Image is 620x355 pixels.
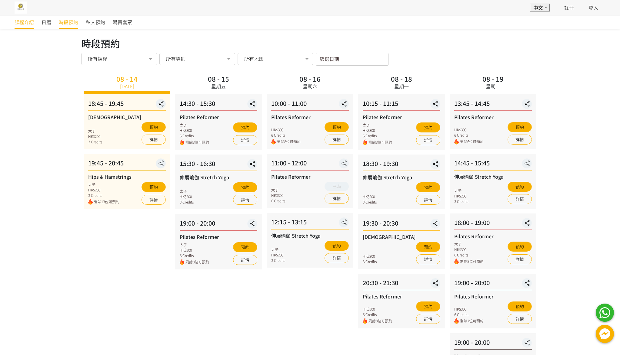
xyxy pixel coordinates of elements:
[588,4,598,11] a: 登入
[88,56,107,62] span: 所有課程
[363,259,377,264] div: 3 Credits
[113,15,132,29] a: 購買套票
[180,128,209,133] div: HK$300
[59,15,78,29] a: 時段預約
[88,158,166,171] div: 19:45 - 20:45
[368,318,392,324] span: 剩餘8位可預約
[271,139,276,145] img: fire.png
[363,293,440,300] div: Pilates Reformer
[368,139,392,145] span: 剩餘8位可預約
[325,194,349,204] a: 詳情
[325,253,349,263] a: 詳情
[454,241,484,247] div: 太子
[271,158,349,171] div: 11:00 - 12:00
[88,99,166,111] div: 18:45 - 19:45
[88,173,166,180] div: Hips & Hamstrings
[166,56,185,62] span: 所有導師
[208,75,229,82] div: 08 - 15
[363,113,440,121] div: Pilates Reformer
[460,139,484,145] span: 剩餘6位可預約
[454,318,459,324] img: fire.png
[454,218,532,230] div: 18:00 - 19:00
[42,15,51,29] a: 日曆
[416,254,440,264] a: 詳情
[180,188,194,194] div: 太子
[233,122,257,132] button: 預約
[508,194,532,204] a: 詳情
[180,199,194,205] div: 3 Credits
[363,133,392,138] div: 6 Credits
[271,217,349,230] div: 12:15 - 13:15
[277,139,301,145] span: 剩餘8位可預約
[454,127,484,132] div: HK$300
[142,195,166,205] a: 詳情
[271,198,285,204] div: 6 Credits
[363,253,377,259] div: HK$200
[508,301,532,311] button: 預約
[180,113,257,121] div: Pilates Reformer
[454,132,484,138] div: 6 Credits
[271,232,349,239] div: 伸展瑜伽 Stretch Yoga
[81,36,539,50] div: 時段預約
[454,252,484,258] div: 6 Credits
[116,75,138,82] div: 08 - 14
[325,182,349,191] button: 已滿
[363,233,440,240] div: [DEMOGRAPHIC_DATA]
[454,173,532,180] div: 伸展瑜伽 Stretch Yoga
[363,318,367,324] img: fire.png
[88,139,102,145] div: 3 Credits
[86,15,105,29] a: 私人預約
[564,4,574,11] a: 註冊
[454,312,484,317] div: 6 Credits
[416,182,440,192] button: 預約
[325,122,349,132] button: 預約
[508,314,532,324] a: 詳情
[363,99,440,111] div: 10:15 - 11:15
[185,139,209,145] span: 剩餘8位可預約
[394,83,409,90] div: 星期一
[180,159,257,171] div: 15:30 - 16:30
[416,135,440,145] a: 詳情
[180,99,257,111] div: 14:30 - 15:30
[316,53,388,66] input: 篩選日期
[180,133,209,138] div: 6 Credits
[211,83,226,90] div: 星期五
[508,135,532,145] a: 詳情
[325,241,349,251] button: 預約
[233,135,257,145] a: 詳情
[454,113,532,121] div: Pilates Reformer
[271,113,349,121] div: Pilates Reformer
[120,83,134,90] div: [DATE]
[233,242,257,252] button: 預約
[271,127,301,132] div: HK$300
[299,75,321,82] div: 08 - 16
[271,258,285,263] div: 3 Credits
[454,278,532,290] div: 19:00 - 20:00
[482,75,504,82] div: 08 - 19
[88,182,119,187] div: 太子
[454,233,532,240] div: Pilates Reformer
[180,174,257,181] div: 伸展瑜伽 Stretch Yoga
[180,219,257,231] div: 19:00 - 20:00
[271,252,285,258] div: HK$200
[15,18,34,26] span: 課程介紹
[15,15,34,29] a: 課程介紹
[180,242,209,247] div: 太子
[454,193,468,199] div: HK$200
[363,122,392,128] div: 太子
[94,199,119,205] span: 剩餘13位可預約
[508,122,532,132] button: 預約
[363,278,440,290] div: 20:30 - 21:30
[271,132,301,138] div: 6 Credits
[233,255,257,265] a: 詳情
[454,338,532,350] div: 19:00 - 20:00
[363,159,440,171] div: 18:30 - 19:30
[416,301,440,311] button: 預約
[363,128,392,133] div: HK$300
[42,18,51,26] span: 日曆
[454,139,459,145] img: fire.png
[88,134,102,139] div: HK$200
[88,199,93,205] img: fire.png
[454,158,532,171] div: 14:45 - 15:45
[88,187,119,193] div: HK$200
